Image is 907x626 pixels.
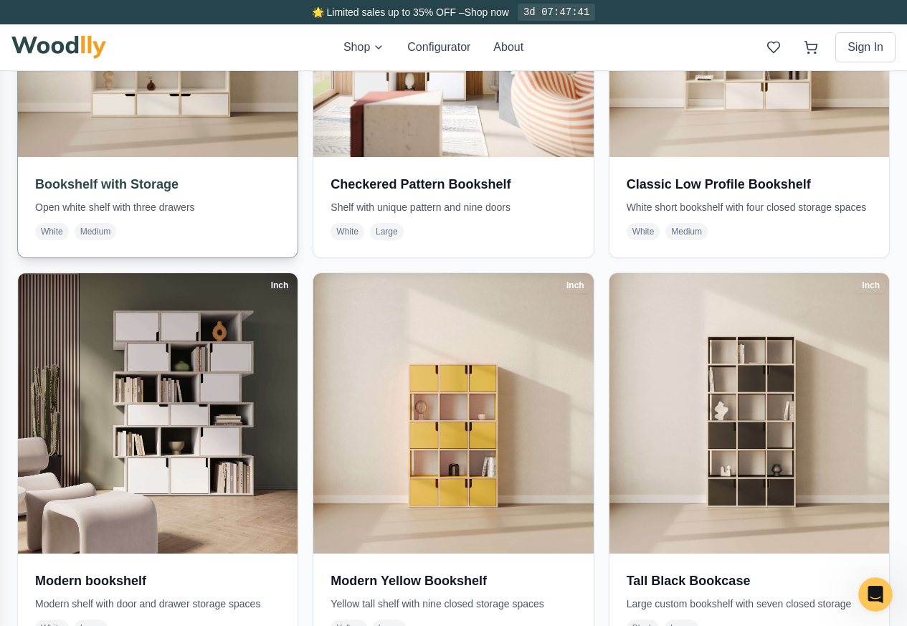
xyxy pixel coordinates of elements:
iframe: Intercom live chat [858,577,893,612]
div: Inch [560,278,591,293]
img: Tall Black Bookcase [609,273,889,553]
h3: Classic Low Profile Bookshelf [627,174,872,194]
button: Sign In [835,32,896,62]
span: White [627,223,660,240]
p: Modern shelf with door and drawer storage spaces [35,597,280,611]
button: About [493,39,523,56]
span: White [35,223,69,240]
span: Large [370,223,404,240]
p: Hi there 👋 [29,102,258,126]
p: Open white shelf with three drawers [35,200,280,214]
p: How can we help? [29,126,258,151]
h3: Modern bookshelf [35,571,280,591]
span: Medium [665,223,708,240]
img: Modern Yellow Bookshelf [313,273,593,553]
h3: Tall Black Bookcase [627,571,872,591]
div: Inch [265,278,295,293]
p: Shelf with unique pattern and nine doors [331,200,576,214]
button: Shop [343,39,384,56]
img: Modern bookshelf [18,273,298,553]
span: Home [55,483,87,493]
button: Messages [143,447,287,505]
span: Medium [75,223,117,240]
h3: Modern Yellow Bookshelf [331,571,576,591]
span: White [331,223,364,240]
p: White short bookshelf with four closed storage spaces [627,200,872,214]
div: Send us a message [14,169,272,208]
a: Shop now [465,6,509,18]
span: 🌟 Limited sales up to 35% OFF – [312,6,465,18]
h3: Bookshelf with Storage [35,174,280,194]
img: Profile image for Anna [29,23,57,52]
div: Send us a message [29,181,239,196]
p: Large custom bookshelf with seven closed storage [627,597,872,611]
div: 3d 07:47:41 [518,4,595,21]
img: Woodlly [11,36,106,59]
span: Messages [191,483,240,493]
p: Yellow tall shelf with nine closed storage spaces [331,597,576,611]
div: Inch [855,278,886,293]
button: Configurator [407,39,470,56]
h3: Checkered Pattern Bookshelf [331,174,576,194]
